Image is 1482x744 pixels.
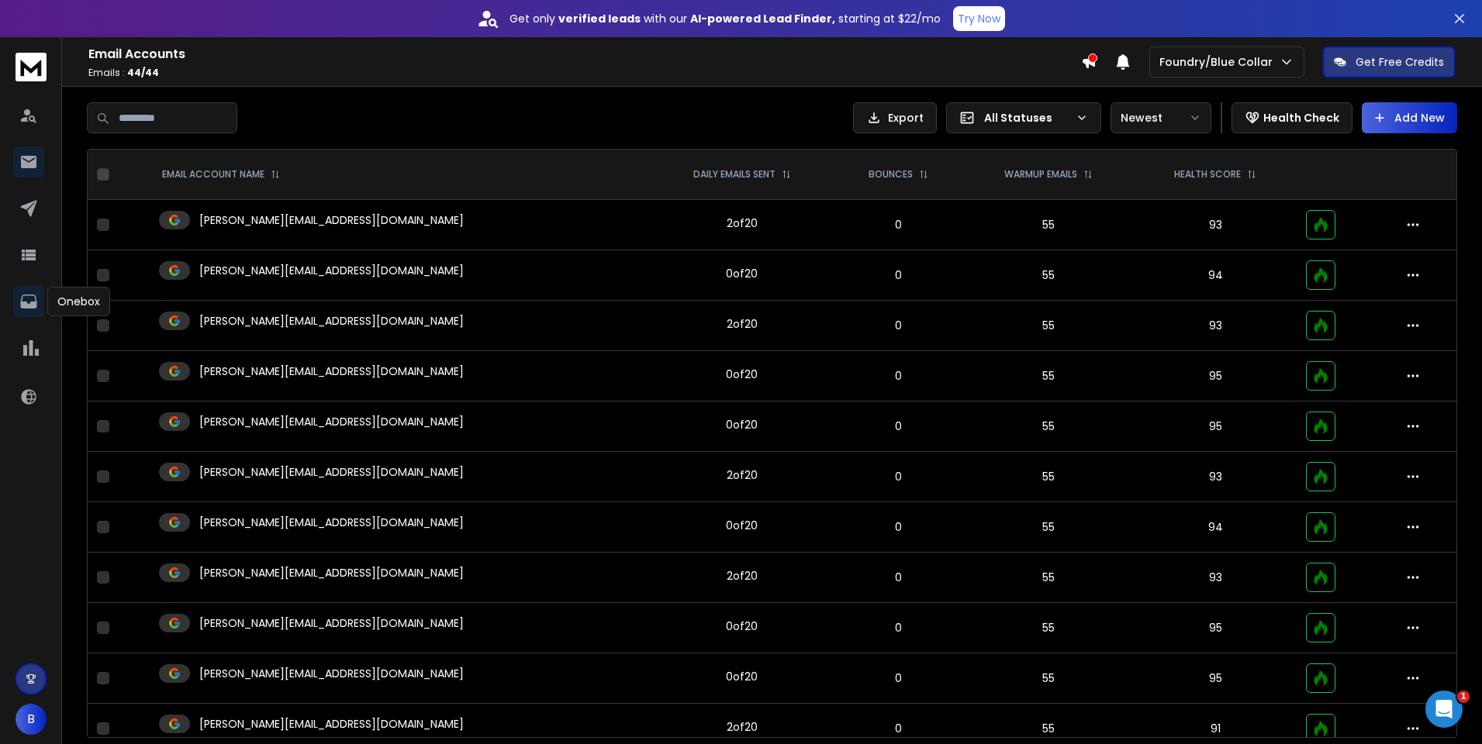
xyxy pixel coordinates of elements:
div: 0 of 20 [726,266,758,281]
td: 55 [963,653,1135,704]
td: 55 [963,452,1135,502]
button: Try Now [953,6,1005,31]
h1: Email Accounts [88,45,1081,64]
div: 0 of 20 [726,367,758,382]
p: 0 [844,570,953,585]
td: 93 [1135,553,1297,603]
p: Get Free Credits [1356,54,1444,70]
div: 2 of 20 [727,215,758,231]
p: 0 [844,418,953,434]
td: 55 [963,401,1135,452]
p: [PERSON_NAME][EMAIL_ADDRESS][DOMAIN_NAME] [199,313,464,329]
p: 0 [844,368,953,384]
button: B [16,704,47,735]
strong: AI-powered Lead Finder, [690,11,835,26]
p: 0 [844,670,953,686]
td: 94 [1135,250,1297,301]
p: Get only with our starting at $22/mo [510,11,941,26]
p: Emails : [88,67,1081,79]
p: Health Check [1263,110,1339,126]
td: 93 [1135,452,1297,502]
td: 95 [1135,653,1297,704]
strong: verified leads [558,11,641,26]
p: 0 [844,519,953,535]
div: EMAIL ACCOUNT NAME [162,168,280,181]
td: 93 [1135,301,1297,351]
button: Get Free Credits [1323,46,1455,77]
span: 44 / 44 [127,66,159,79]
td: 55 [963,502,1135,553]
td: 55 [963,553,1135,603]
td: 55 [963,603,1135,653]
p: All Statuses [984,110,1069,126]
p: 0 [844,217,953,232]
p: HEALTH SCORE [1174,168,1241,181]
td: 95 [1135,351,1297,401]
p: BOUNCES [869,168,913,181]
p: [PERSON_NAME][EMAIL_ADDRESS][DOMAIN_NAME] [199,615,464,631]
p: 0 [844,318,953,333]
td: 55 [963,351,1135,401]
div: 2 of 20 [727,719,758,735]
p: [PERSON_NAME][EMAIL_ADDRESS][DOMAIN_NAME] [199,666,464,681]
p: 0 [844,267,953,283]
p: DAILY EMAILS SENT [693,168,776,181]
div: 2 of 20 [727,467,758,483]
p: [PERSON_NAME][EMAIL_ADDRESS][DOMAIN_NAME] [199,212,464,228]
div: 0 of 20 [726,618,758,634]
p: [PERSON_NAME][EMAIL_ADDRESS][DOMAIN_NAME] [199,716,464,732]
td: 93 [1135,200,1297,250]
button: Add New [1362,102,1457,133]
p: 0 [844,721,953,736]
td: 95 [1135,603,1297,653]
span: 1 [1457,691,1470,703]
p: [PERSON_NAME][EMAIL_ADDRESS][DOMAIN_NAME] [199,263,464,278]
div: 0 of 20 [726,417,758,432]
p: WARMUP EMAILS [1004,168,1077,181]
div: 0 of 20 [726,518,758,533]
td: 95 [1135,401,1297,452]
td: 94 [1135,502,1297,553]
p: Try Now [958,11,1000,26]
p: [PERSON_NAME][EMAIL_ADDRESS][DOMAIN_NAME] [199,414,464,429]
td: 55 [963,200,1135,250]
button: Newest [1111,102,1211,133]
p: Foundry/Blue Collar [1159,54,1279,70]
button: Export [853,102,937,133]
button: Health Check [1232,102,1352,133]
p: [PERSON_NAME][EMAIL_ADDRESS][DOMAIN_NAME] [199,515,464,530]
div: 2 of 20 [727,568,758,584]
div: Onebox [47,287,110,316]
div: 2 of 20 [727,316,758,332]
p: 0 [844,620,953,635]
p: [PERSON_NAME][EMAIL_ADDRESS][DOMAIN_NAME] [199,464,464,480]
p: [PERSON_NAME][EMAIL_ADDRESS][DOMAIN_NAME] [199,363,464,379]
div: 0 of 20 [726,669,758,684]
td: 55 [963,301,1135,351]
p: [PERSON_NAME][EMAIL_ADDRESS][DOMAIN_NAME] [199,565,464,580]
iframe: Intercom live chat [1425,691,1463,728]
td: 55 [963,250,1135,301]
img: logo [16,53,47,81]
p: 0 [844,469,953,484]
